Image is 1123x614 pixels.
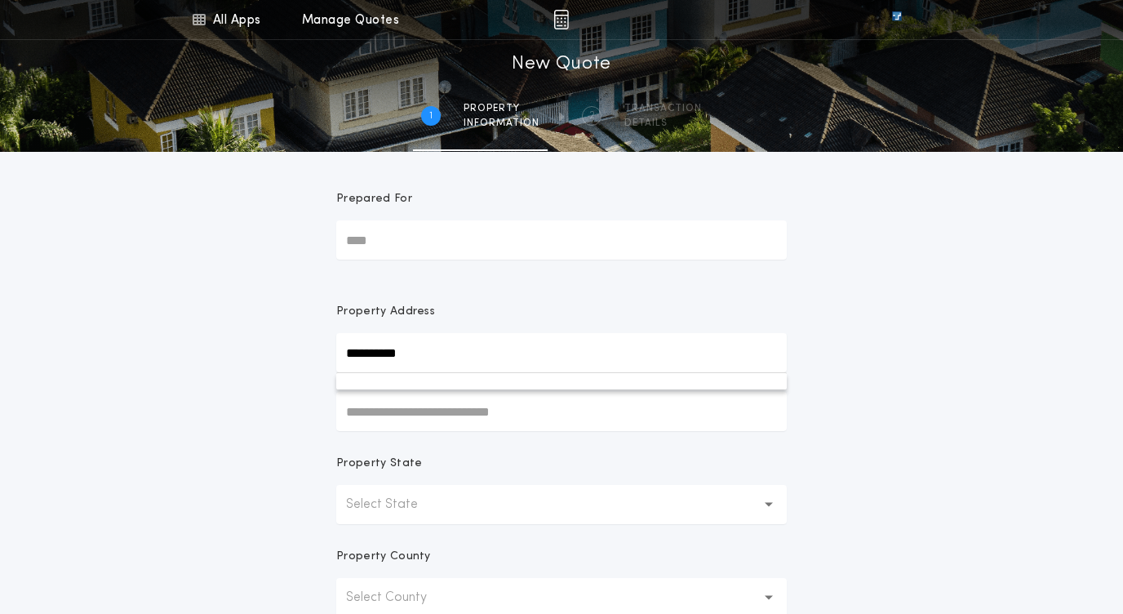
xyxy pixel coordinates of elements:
[589,109,595,122] h2: 2
[624,102,702,115] span: Transaction
[346,588,453,607] p: Select County
[336,485,787,524] button: Select State
[336,304,787,320] p: Property Address
[336,549,431,565] p: Property County
[512,51,611,78] h1: New Quote
[336,456,422,472] p: Property State
[336,191,412,207] p: Prepared For
[553,10,569,29] img: img
[336,220,787,260] input: Prepared For
[346,495,444,514] p: Select State
[464,117,539,130] span: information
[464,102,539,115] span: Property
[863,11,931,28] img: vs-icon
[624,117,702,130] span: details
[429,109,433,122] h2: 1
